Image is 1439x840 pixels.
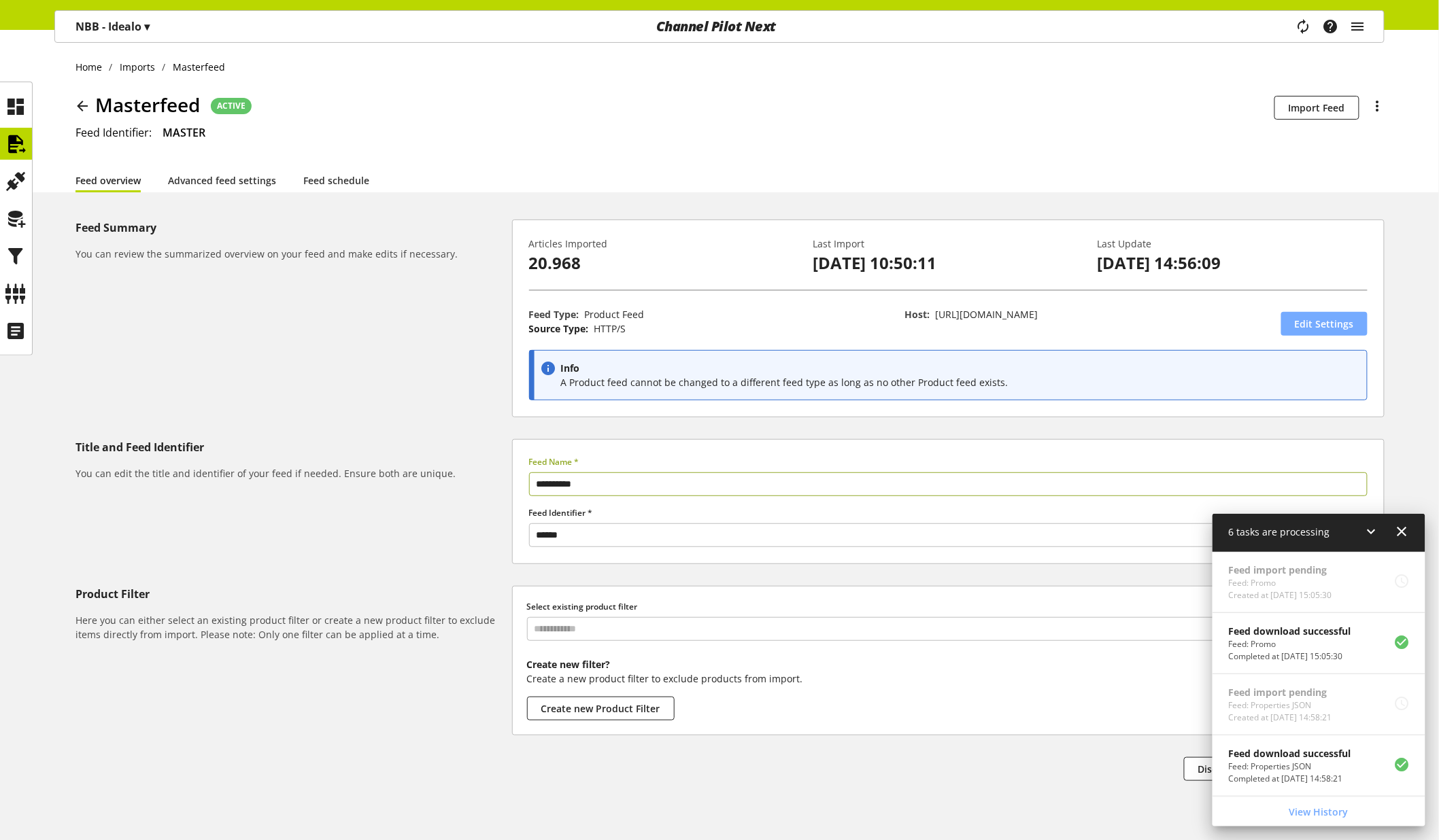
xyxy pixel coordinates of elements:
p: Feed download successful [1229,624,1351,638]
h5: Feed Summary [75,220,507,236]
a: Imports [113,60,163,74]
span: Feed Identifier: [75,125,152,140]
p: Last Update [1098,237,1368,251]
a: Feed schedule [303,173,369,188]
span: ▾ [144,19,150,34]
span: Discard Changes [1198,762,1275,776]
h6: You can review the summarized overview on your feed and make edits if necessary. [75,247,507,261]
a: Feed download successfulFeed: PromoCompleted at [DATE] 15:05:30 [1213,613,1425,673]
p: Feed: Properties JSON [1229,760,1351,773]
span: Source Type: [529,322,589,335]
span: View History [1289,805,1349,819]
label: Select existing product filter [527,601,1370,613]
p: A Product feed cannot be changed to a different feed type as long as no other Product feed exists. [561,375,1361,389]
p: Feed: Promo [1229,638,1351,650]
p: 20.968 [529,251,799,275]
span: Host: [905,308,930,321]
p: Completed at Aug 20, 2025, 15:05:30 [1229,650,1351,663]
span: Product Feed [585,308,645,321]
p: [DATE] 10:50:11 [813,251,1083,275]
span: Feed Name * [529,456,579,468]
a: Advanced feed settings [168,173,276,188]
h6: You can edit the title and identifier of your feed if needed. Ensure both are unique. [75,466,507,480]
span: HTTP/S [594,322,626,335]
nav: main navigation [54,10,1385,43]
span: Masterfeed [95,90,200,119]
h6: Here you can either select an existing product filter or create a new product filter to exclude i... [75,613,507,642]
span: Feed Identifier * [529,507,593,519]
span: Feed Type: [529,308,579,321]
span: 6 tasks are processing [1229,525,1330,538]
span: https://www.notebooksbilliger.de/extensions/api/export/download/productsup_import_products_only_a... [936,308,1038,321]
p: Last Import [813,237,1083,251]
p: Info [561,361,1361,375]
span: Create new Product Filter [541,701,660,716]
p: Completed at Aug 20, 2025, 14:58:21 [1229,773,1351,785]
h5: Title and Feed Identifier [75,439,507,455]
span: Import Feed [1289,101,1345,115]
p: [DATE] 14:56:09 [1098,251,1368,275]
a: Home [75,60,109,74]
a: Feed download successfulFeed: Properties JSONCompleted at [DATE] 14:58:21 [1213,735,1425,796]
button: Create new Product Filter [527,697,675,720]
span: ACTIVE [217,100,246,112]
b: Create new filter? [527,658,611,671]
p: Feed download successful [1229,746,1351,760]
h5: Product Filter [75,586,507,602]
p: Articles Imported [529,237,799,251]
span: MASTER [163,125,205,140]
a: Edit Settings [1281,312,1368,336]
p: Create a new product filter to exclude products from import. [527,671,1370,686]
p: NBB - Idealo [75,18,150,35]
span: Edit Settings [1295,317,1354,331]
button: Discard Changes [1184,757,1289,781]
a: View History [1215,800,1423,824]
button: Import Feed [1274,96,1359,120]
a: Feed overview [75,173,141,188]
